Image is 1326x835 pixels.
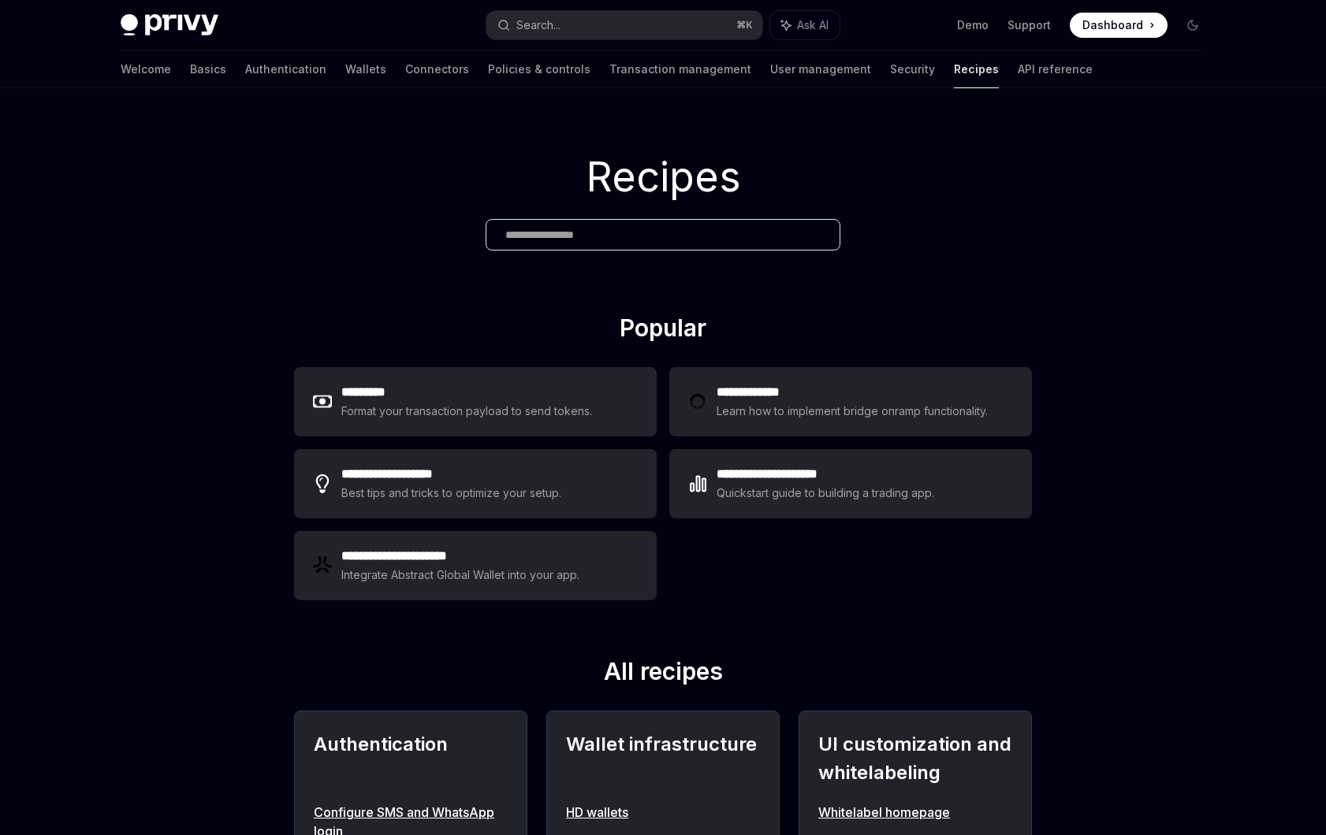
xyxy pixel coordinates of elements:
span: Ask AI [797,17,829,33]
a: Support [1008,17,1051,33]
button: Ask AI [770,11,840,39]
a: User management [770,50,871,88]
a: HD wallets [566,803,760,822]
div: Integrate Abstract Global Wallet into your app. [341,566,581,584]
a: Recipes [954,50,999,88]
a: Basics [190,50,226,88]
div: Best tips and tricks to optimize your setup. [341,484,564,503]
h2: Wallet infrastructure [566,730,760,787]
a: Authentication [245,50,326,88]
a: Transaction management [609,50,751,88]
img: dark logo [121,14,218,36]
a: Dashboard [1070,13,1168,38]
a: Welcome [121,50,171,88]
button: Toggle dark mode [1180,13,1205,38]
h2: Authentication [314,730,508,787]
h2: UI customization and whitelabeling [818,730,1012,787]
a: Security [890,50,935,88]
a: **** **** ***Learn how to implement bridge onramp functionality. [669,367,1032,436]
div: Quickstart guide to building a trading app. [717,484,935,503]
a: API reference [1018,50,1093,88]
h2: All recipes [294,657,1032,692]
a: Policies & controls [488,50,590,88]
a: Demo [957,17,989,33]
a: Connectors [405,50,469,88]
div: Search... [516,16,561,35]
div: Format your transaction payload to send tokens. [341,402,593,421]
span: ⌘ K [736,19,753,32]
a: **** ****Format your transaction payload to send tokens. [294,367,657,436]
a: Whitelabel homepage [818,803,1012,822]
h2: Popular [294,314,1032,348]
button: Search...⌘K [486,11,762,39]
div: Learn how to implement bridge onramp functionality. [717,402,993,421]
span: Dashboard [1082,17,1143,33]
a: Wallets [345,50,386,88]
